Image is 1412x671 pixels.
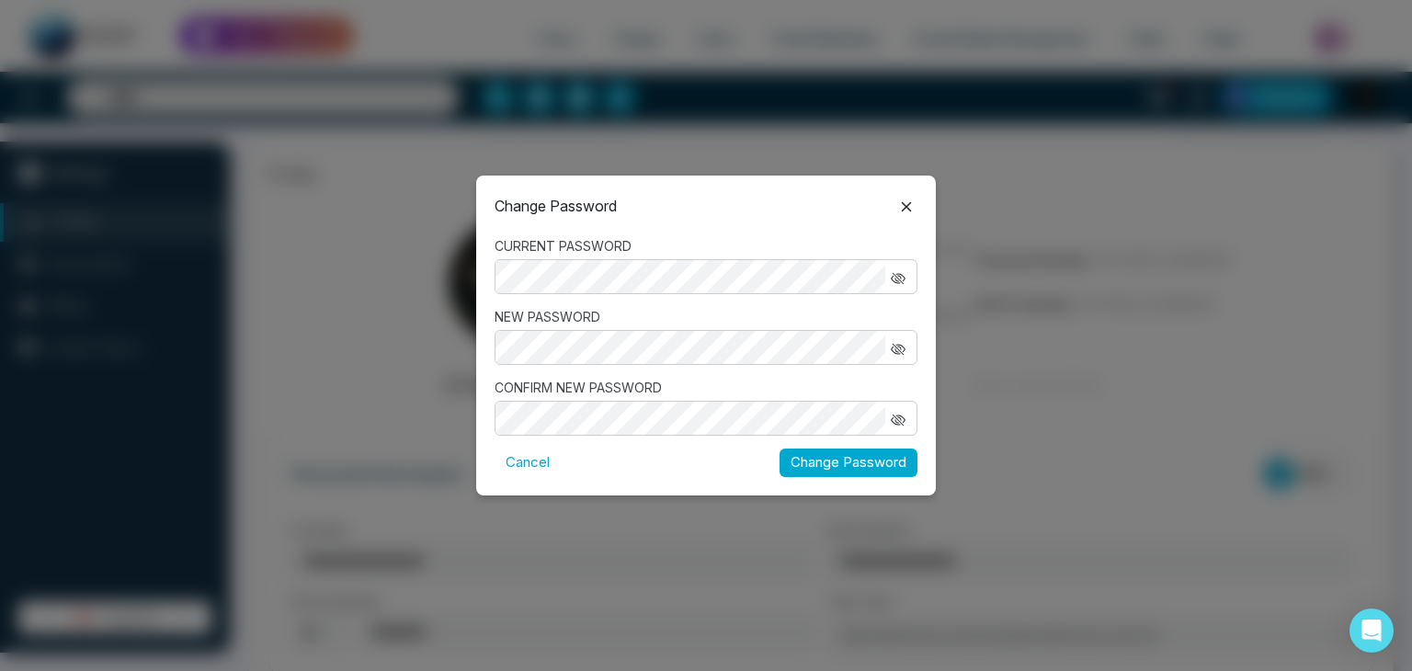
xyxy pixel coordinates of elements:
label: CURRENT PASSWORD [495,236,917,256]
button: Cancel [495,449,561,477]
label: CONFIRM NEW PASSWORD [495,378,917,397]
p: Change Password [495,195,617,217]
div: Open Intercom Messenger [1349,608,1394,653]
label: NEW PASSWORD [495,307,917,326]
button: Change Password [780,449,917,477]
